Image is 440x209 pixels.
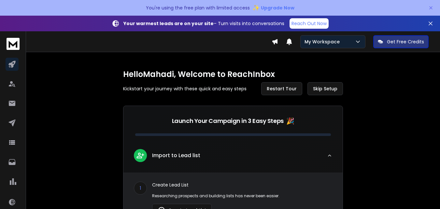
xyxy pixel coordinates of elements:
[123,69,343,80] h1: Hello Mahadi , Welcome to ReachInbox
[291,20,327,27] p: Reach Out Now
[152,182,332,188] p: Create Lead List
[123,20,284,27] p: – Turn visits into conversations
[152,193,332,199] p: Researching prospects and building lists has never been easier.
[305,38,342,45] p: My Workspace
[123,85,247,92] p: Kickstart your journey with these quick and easy steps
[123,144,343,172] button: leadImport to Lead list
[152,152,200,159] p: Import to Lead list
[134,182,147,195] div: 1
[286,116,294,126] span: 🎉
[123,20,214,27] strong: Your warmest leads are on your site
[172,116,284,126] p: Launch Your Campaign in 3 Easy Steps
[136,151,145,159] img: lead
[146,5,250,11] p: You're using the free plan with limited access
[261,82,302,95] button: Restart Tour
[307,82,343,95] button: Skip Setup
[252,1,294,14] button: ✨Upgrade Now
[252,3,260,12] span: ✨
[387,38,424,45] p: Get Free Credits
[373,35,429,48] button: Get Free Credits
[7,38,20,50] img: logo
[261,5,294,11] span: Upgrade Now
[313,85,337,92] span: Skip Setup
[290,18,329,29] a: Reach Out Now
